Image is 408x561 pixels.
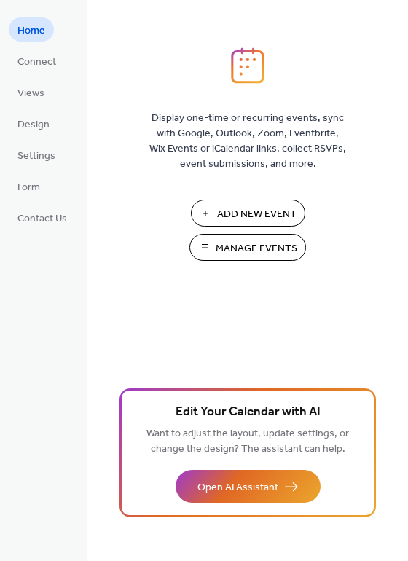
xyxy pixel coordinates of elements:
button: Manage Events [189,234,306,261]
span: Design [17,117,50,133]
span: Want to adjust the layout, update settings, or change the design? The assistant can help. [146,424,349,459]
span: Open AI Assistant [197,480,278,495]
span: Settings [17,149,55,164]
a: Settings [9,143,64,167]
img: logo_icon.svg [231,47,264,84]
span: Connect [17,55,56,70]
span: Contact Us [17,211,67,227]
a: Form [9,174,49,198]
a: Design [9,111,58,136]
span: Views [17,86,44,101]
a: Contact Us [9,205,76,229]
span: Edit Your Calendar with AI [176,402,321,423]
button: Open AI Assistant [176,470,321,503]
span: Home [17,23,45,39]
span: Form [17,180,40,195]
a: Views [9,80,53,104]
span: Display one-time or recurring events, sync with Google, Outlook, Zoom, Eventbrite, Wix Events or ... [149,111,346,172]
a: Connect [9,49,65,73]
span: Manage Events [216,241,297,256]
a: Home [9,17,54,42]
span: Add New Event [217,207,297,222]
button: Add New Event [191,200,305,227]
